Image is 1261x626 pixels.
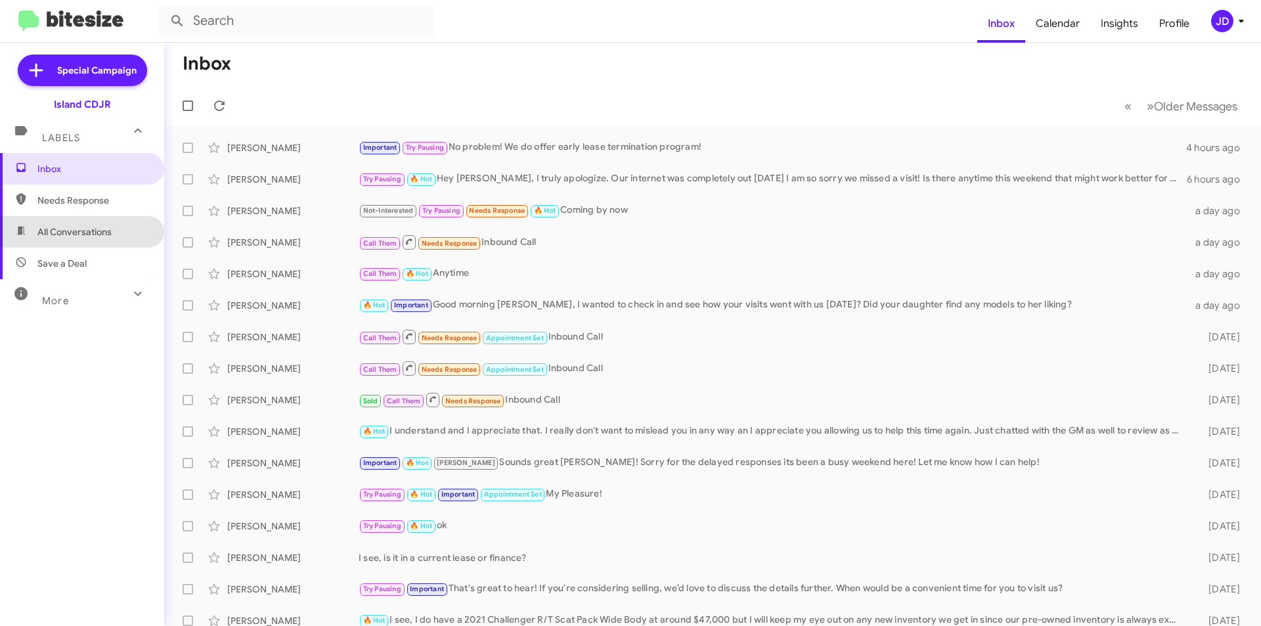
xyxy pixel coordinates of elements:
[422,334,477,342] span: Needs Response
[227,299,359,312] div: [PERSON_NAME]
[227,330,359,344] div: [PERSON_NAME]
[227,457,359,470] div: [PERSON_NAME]
[42,295,69,307] span: More
[54,98,111,111] div: Island CDJR
[42,132,80,144] span: Labels
[1187,425,1250,438] div: [DATE]
[363,427,386,436] span: 🔥 Hot
[227,425,359,438] div: [PERSON_NAME]
[1211,10,1233,32] div: JD
[1187,330,1250,344] div: [DATE]
[359,298,1187,313] div: Good morning [PERSON_NAME], I wanted to check in and see how your visits went with us [DATE]? Did...
[359,424,1187,439] div: I understand and I appreciate that. I really don't want to mislead you in any way an I appreciate...
[37,257,87,270] span: Save a Deal
[363,269,397,278] span: Call Them
[1200,10,1247,32] button: JD
[359,518,1187,533] div: ok
[977,5,1025,43] a: Inbox
[359,266,1187,281] div: Anytime
[359,234,1187,250] div: Inbound Call
[1124,98,1132,114] span: «
[227,393,359,407] div: [PERSON_NAME]
[227,236,359,249] div: [PERSON_NAME]
[486,334,544,342] span: Appointment Set
[37,225,112,238] span: All Conversations
[37,194,149,207] span: Needs Response
[363,397,378,405] span: Sold
[227,583,359,596] div: [PERSON_NAME]
[1187,457,1250,470] div: [DATE]
[406,143,444,152] span: Try Pausing
[1187,362,1250,375] div: [DATE]
[1187,551,1250,564] div: [DATE]
[57,64,137,77] span: Special Campaign
[159,5,435,37] input: Search
[359,140,1186,155] div: No problem! We do offer early lease termination program!
[410,522,432,530] span: 🔥 Hot
[227,173,359,186] div: [PERSON_NAME]
[227,520,359,533] div: [PERSON_NAME]
[227,204,359,217] div: [PERSON_NAME]
[183,53,231,74] h1: Inbox
[363,522,401,530] span: Try Pausing
[363,301,386,309] span: 🔥 Hot
[1186,141,1250,154] div: 4 hours ago
[1187,236,1250,249] div: a day ago
[363,239,397,248] span: Call Them
[359,455,1187,470] div: Sounds great [PERSON_NAME]! Sorry for the delayed responses its been a busy weekend here! Let me ...
[363,490,401,499] span: Try Pausing
[1187,520,1250,533] div: [DATE]
[486,365,544,374] span: Appointment Set
[1117,93,1245,120] nav: Page navigation example
[406,269,428,278] span: 🔥 Hot
[37,162,149,175] span: Inbox
[441,490,476,499] span: Important
[410,490,432,499] span: 🔥 Hot
[1149,5,1200,43] a: Profile
[227,141,359,154] div: [PERSON_NAME]
[359,487,1187,502] div: My Pleasure!
[363,365,397,374] span: Call Them
[394,301,428,309] span: Important
[534,206,556,215] span: 🔥 Hot
[359,203,1187,218] div: Coming by now
[227,551,359,564] div: [PERSON_NAME]
[363,175,401,183] span: Try Pausing
[227,488,359,501] div: [PERSON_NAME]
[1139,93,1245,120] button: Next
[359,391,1187,408] div: Inbound Call
[227,362,359,375] div: [PERSON_NAME]
[406,458,428,467] span: 🔥 Hot
[359,360,1187,376] div: Inbound Call
[359,171,1187,187] div: Hey [PERSON_NAME], I truly apologize. Our internet was completely out [DATE] I am so sorry we mis...
[1187,488,1250,501] div: [DATE]
[1187,204,1250,217] div: a day ago
[387,397,421,405] span: Call Them
[363,616,386,625] span: 🔥 Hot
[469,206,525,215] span: Needs Response
[18,55,147,86] a: Special Campaign
[363,206,414,215] span: Not-Interested
[227,267,359,280] div: [PERSON_NAME]
[363,334,397,342] span: Call Them
[1187,299,1250,312] div: a day ago
[484,490,542,499] span: Appointment Set
[363,143,397,152] span: Important
[363,585,401,593] span: Try Pausing
[359,551,1187,564] div: I see, is it in a current lease or finance?
[1187,173,1250,186] div: 6 hours ago
[1187,393,1250,407] div: [DATE]
[1025,5,1090,43] a: Calendar
[1154,99,1237,114] span: Older Messages
[410,585,444,593] span: Important
[1117,93,1139,120] button: Previous
[1187,267,1250,280] div: a day ago
[1090,5,1149,43] a: Insights
[422,239,477,248] span: Needs Response
[410,175,432,183] span: 🔥 Hot
[1147,98,1154,114] span: »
